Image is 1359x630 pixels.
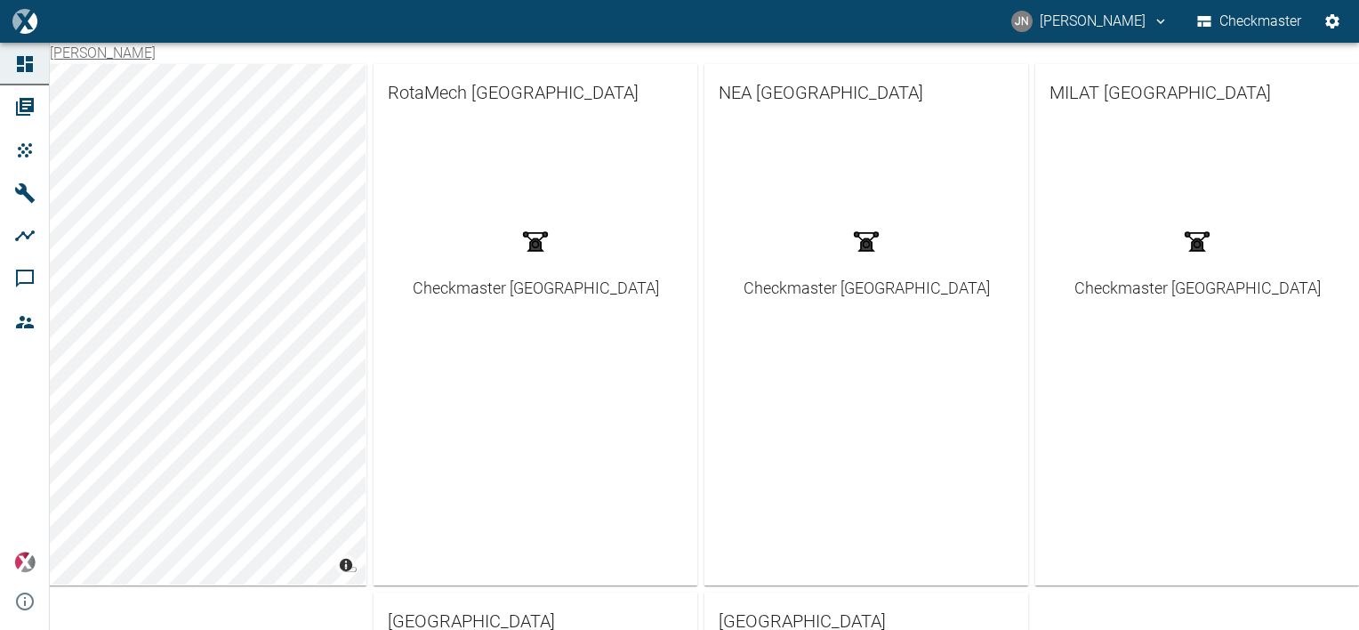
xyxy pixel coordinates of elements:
[1009,5,1171,37] button: jayan.nair@neuman-esser.ae
[1074,276,1321,300] div: Checkmaster [GEOGRAPHIC_DATA]
[14,552,36,573] img: Xplore Logo
[413,217,659,300] a: Checkmaster [GEOGRAPHIC_DATA]
[43,64,366,585] canvas: Map
[744,217,990,300] a: Checkmaster [GEOGRAPHIC_DATA]
[374,64,697,121] a: RotaMech [GEOGRAPHIC_DATA]
[1316,5,1348,37] button: Settings
[50,43,156,64] nav: breadcrumb
[744,276,990,300] div: Checkmaster [GEOGRAPHIC_DATA]
[1049,78,1345,107] span: MILAT [GEOGRAPHIC_DATA]
[50,44,156,61] a: [PERSON_NAME]
[1011,11,1033,32] div: JN
[413,276,659,300] div: Checkmaster [GEOGRAPHIC_DATA]
[12,9,36,33] img: logo
[1074,217,1321,300] a: Checkmaster [GEOGRAPHIC_DATA]
[719,78,1014,107] span: NEA [GEOGRAPHIC_DATA]
[388,78,683,107] span: RotaMech [GEOGRAPHIC_DATA]
[1194,5,1306,37] button: Checkmaster
[1035,64,1359,121] a: MILAT [GEOGRAPHIC_DATA]
[704,64,1028,121] a: NEA [GEOGRAPHIC_DATA]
